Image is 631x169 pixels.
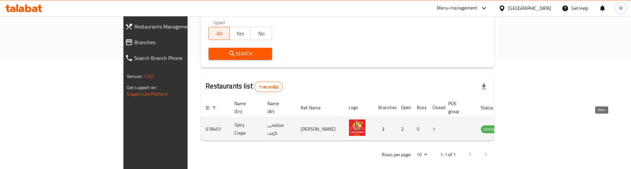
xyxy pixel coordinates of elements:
[373,98,396,118] th: Branches
[268,100,288,115] span: Name (Ar)
[120,34,229,50] a: Branches
[296,118,344,141] td: [PERSON_NAME]
[349,120,365,136] img: Spicy Crepe
[255,84,283,90] span: 1 record(s)
[344,98,373,118] th: Logo
[120,50,229,66] a: Search Branch Phone
[235,100,255,115] span: Name (En)
[206,81,283,92] h2: Restaurants list
[428,98,443,118] th: Closed
[437,4,477,12] div: Menu-management
[206,104,218,112] span: ID
[232,29,248,38] span: Yes
[619,5,623,12] span: M
[481,104,502,112] span: Status
[449,100,468,115] span: POS group
[440,151,456,159] p: 1-1 of 1
[212,29,227,38] span: All
[120,19,229,34] a: Restaurants Management
[412,118,428,141] td: 0
[396,118,412,141] td: 2
[251,27,272,40] button: No
[481,125,497,133] div: OPEN
[214,50,267,58] span: Search
[253,29,269,38] span: No
[301,104,329,112] span: Ref. Name
[134,38,224,46] span: Branches
[209,48,272,60] button: Search
[481,126,497,133] span: OPEN
[414,150,430,160] div: Rows per page:
[134,54,224,62] span: Search Branch Phone
[428,118,443,141] td: 1
[263,118,296,141] td: سبايسى كريب
[230,118,263,141] td: Spicy Crepe
[127,72,143,81] span: Version:
[127,90,168,98] a: Support.OpsPlatform
[412,98,428,118] th: Busy
[134,23,224,30] span: Restaurants Management
[230,27,251,40] button: Yes
[476,79,492,95] div: Export file
[127,83,157,92] span: Get support on:
[201,98,533,141] table: enhanced table
[396,98,412,118] th: Open
[373,118,396,141] td: 3
[254,82,283,92] div: Total records count
[382,151,411,159] p: Rows per page:
[144,72,154,81] span: 1.0.0
[213,20,225,25] label: Upsell
[209,27,230,40] button: All
[508,5,551,12] div: [GEOGRAPHIC_DATA]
